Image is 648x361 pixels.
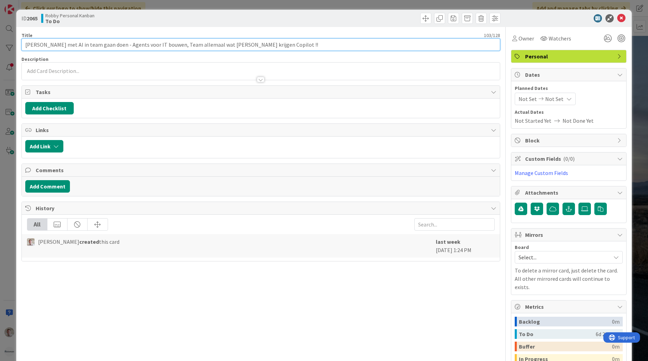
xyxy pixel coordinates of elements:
[525,52,614,61] span: Personal
[549,34,571,43] span: Watchers
[519,317,612,326] div: Backlog
[545,95,564,103] span: Not Set
[36,126,487,134] span: Links
[525,303,614,311] span: Metrics
[21,32,33,38] label: Title
[15,1,31,9] span: Support
[519,342,612,351] div: Buffer
[515,169,568,176] a: Manage Custom Fields
[25,140,63,152] button: Add Link
[612,317,620,326] div: 0m
[36,204,487,212] span: History
[79,238,99,245] b: created
[414,218,495,231] input: Search...
[525,188,614,197] span: Attachments
[525,231,614,239] span: Mirrors
[27,238,35,246] img: Rd
[563,155,575,162] span: ( 0/0 )
[515,117,551,125] span: Not Started Yet
[27,219,47,230] div: All
[36,166,487,174] span: Comments
[25,102,74,114] button: Add Checklist
[519,34,534,43] span: Owner
[36,88,487,96] span: Tasks
[515,109,623,116] span: Actual Dates
[21,38,500,51] input: type card name here...
[515,245,529,250] span: Board
[519,329,596,339] div: To Do
[562,117,594,125] span: Not Done Yet
[519,252,607,262] span: Select...
[515,85,623,92] span: Planned Dates
[612,342,620,351] div: 0m
[25,180,70,193] button: Add Comment
[21,14,38,22] span: ID
[525,71,614,79] span: Dates
[45,13,94,18] span: Robby Personal Kanban
[525,155,614,163] span: Custom Fields
[596,329,620,339] div: 6d 2h 15m
[436,238,495,254] div: [DATE] 1:24 PM
[515,266,623,291] p: To delete a mirror card, just delete the card. All other mirrored cards will continue to exists.
[45,18,94,24] b: To Do
[35,32,500,38] div: 103 / 128
[519,95,537,103] span: Not Set
[21,56,48,62] span: Description
[27,15,38,22] b: 2065
[436,238,460,245] b: last week
[525,136,614,145] span: Block
[38,238,119,246] span: [PERSON_NAME] this card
